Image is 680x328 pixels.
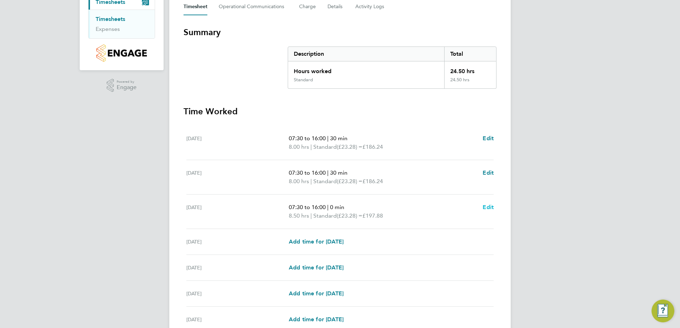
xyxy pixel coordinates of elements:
span: 30 min [330,169,347,176]
a: Add time for [DATE] [289,263,344,272]
a: Edit [483,203,494,212]
span: £186.24 [362,178,383,185]
span: £186.24 [362,143,383,150]
span: 07:30 to 16:00 [289,135,326,142]
span: | [327,169,329,176]
a: Add time for [DATE] [289,289,344,298]
span: Add time for [DATE] [289,264,344,271]
span: Powered by [117,79,137,85]
span: Edit [483,135,494,142]
div: Hours worked [288,61,444,77]
span: | [310,212,312,219]
span: Standard [313,212,337,220]
span: Engage [117,84,137,91]
div: [DATE] [186,203,289,220]
div: [DATE] [186,169,289,186]
div: Standard [294,77,313,83]
a: Add time for [DATE] [289,315,344,324]
span: 07:30 to 16:00 [289,204,326,211]
a: Edit [483,169,494,177]
h3: Time Worked [184,106,496,117]
a: Go to home page [88,44,155,62]
span: | [327,204,329,211]
span: Edit [483,169,494,176]
div: [DATE] [186,263,289,272]
span: £197.88 [362,212,383,219]
div: 24.50 hrs [444,77,496,88]
div: Summary [288,47,496,89]
span: Add time for [DATE] [289,238,344,245]
a: Timesheets [96,16,125,22]
span: (£23.28) = [337,212,362,219]
span: 8.50 hrs [289,212,309,219]
span: | [327,135,329,142]
span: Edit [483,204,494,211]
span: 07:30 to 16:00 [289,169,326,176]
div: Timesheets [89,10,155,38]
span: (£23.28) = [337,178,362,185]
div: Description [288,47,444,61]
a: Powered byEngage [107,79,137,92]
div: Total [444,47,496,61]
span: | [310,178,312,185]
a: Expenses [96,26,120,32]
div: [DATE] [186,315,289,324]
span: 30 min [330,135,347,142]
span: 8.00 hrs [289,143,309,150]
div: 24.50 hrs [444,61,496,77]
span: Standard [313,177,337,186]
a: Add time for [DATE] [289,237,344,246]
span: Add time for [DATE] [289,290,344,297]
h3: Summary [184,27,496,38]
a: Edit [483,134,494,143]
button: Engage Resource Center [652,300,674,322]
span: 0 min [330,204,344,211]
span: 8.00 hrs [289,178,309,185]
div: [DATE] [186,289,289,298]
span: | [310,143,312,150]
img: countryside-properties-logo-retina.png [96,44,147,62]
span: (£23.28) = [337,143,362,150]
span: Standard [313,143,337,151]
div: [DATE] [186,134,289,151]
span: Add time for [DATE] [289,316,344,323]
div: [DATE] [186,237,289,246]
